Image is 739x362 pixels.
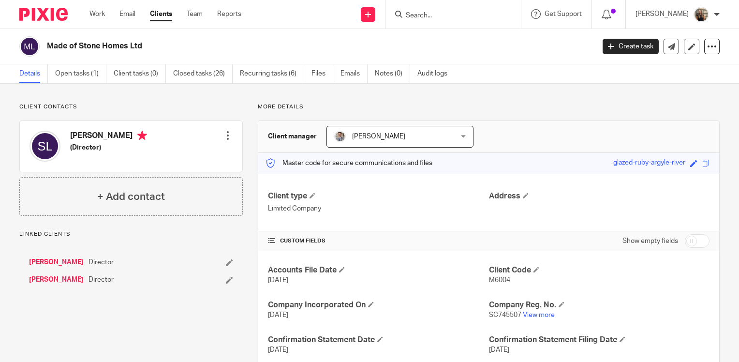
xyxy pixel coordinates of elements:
[268,312,288,318] span: [DATE]
[55,64,106,83] a: Open tasks (1)
[489,312,521,318] span: SC745507
[173,64,233,83] a: Closed tasks (26)
[266,158,432,168] p: Master code for secure communications and files
[489,191,709,201] h4: Address
[352,133,405,140] span: [PERSON_NAME]
[187,9,203,19] a: Team
[268,347,288,353] span: [DATE]
[97,189,165,204] h4: + Add contact
[613,158,685,169] div: glazed-ruby-argyle-river
[545,11,582,17] span: Get Support
[70,131,147,143] h4: [PERSON_NAME]
[636,9,689,19] p: [PERSON_NAME]
[137,131,147,140] i: Primary
[268,204,488,213] p: Limited Company
[119,9,135,19] a: Email
[268,132,317,141] h3: Client manager
[489,335,709,345] h4: Confirmation Statement Filing Date
[47,41,480,51] h2: Made of Stone Homes Ltd
[150,9,172,19] a: Clients
[240,64,304,83] a: Recurring tasks (6)
[268,265,488,275] h4: Accounts File Date
[405,12,492,20] input: Search
[489,265,709,275] h4: Client Code
[603,39,659,54] a: Create task
[89,275,114,285] span: Director
[489,300,709,310] h4: Company Reg. No.
[19,64,48,83] a: Details
[258,103,720,111] p: More details
[19,8,68,21] img: Pixie
[29,275,84,285] a: [PERSON_NAME]
[694,7,709,22] img: pic.png
[622,236,678,246] label: Show empty fields
[19,36,40,57] img: svg%3E
[489,347,509,353] span: [DATE]
[29,257,84,267] a: [PERSON_NAME]
[70,143,147,152] h5: (Director)
[19,230,243,238] p: Linked clients
[417,64,455,83] a: Audit logs
[30,131,60,162] img: svg%3E
[334,131,346,142] img: I%20like%20this%20one%20Deanoa.jpg
[489,277,510,284] span: M6004
[375,64,410,83] a: Notes (0)
[523,312,555,318] a: View more
[268,335,488,345] h4: Confirmation Statement Date
[89,257,114,267] span: Director
[89,9,105,19] a: Work
[268,237,488,245] h4: CUSTOM FIELDS
[268,191,488,201] h4: Client type
[268,300,488,310] h4: Company Incorporated On
[311,64,333,83] a: Files
[340,64,368,83] a: Emails
[19,103,243,111] p: Client contacts
[217,9,241,19] a: Reports
[114,64,166,83] a: Client tasks (0)
[268,277,288,284] span: [DATE]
